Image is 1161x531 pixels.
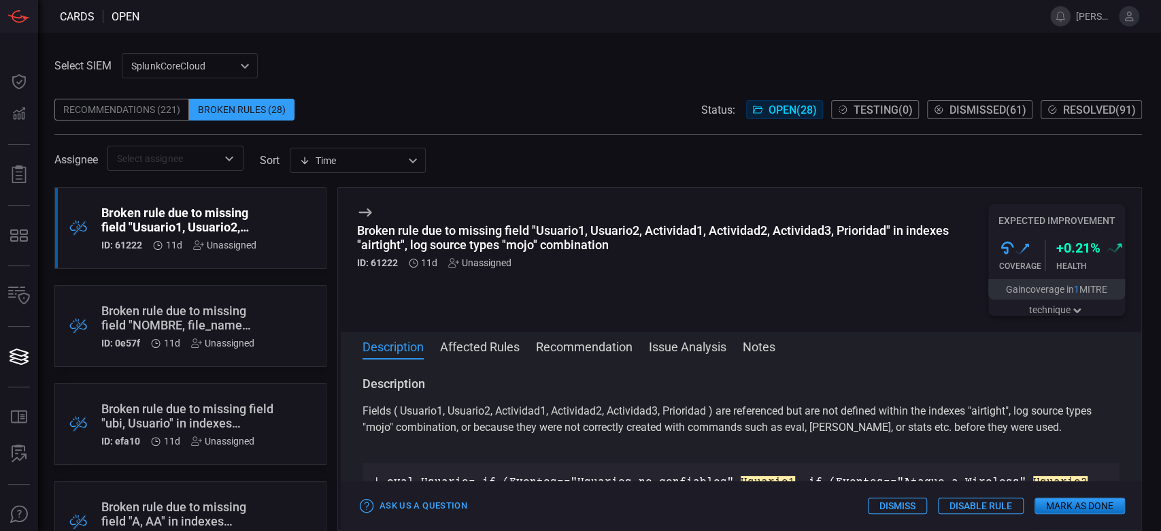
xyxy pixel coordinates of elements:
button: Open [220,149,239,168]
div: Broken rule due to missing field "A, AA" in indexes "paloalto" [101,500,256,528]
h5: ID: 61222 [357,257,398,268]
p: Fields ( Usuario1, Usuario2, Actividad1, Actividad2, Actividad3, Prioridad ) are referenced but a... [363,403,1120,452]
span: Aug 07, 2025 6:50 AM [164,436,180,447]
p: SplunkCoreCloud [131,59,236,73]
label: sort [260,154,280,167]
span: open [112,10,139,23]
h3: + 0.21 % [1056,240,1100,256]
span: Dismissed ( 61 ) [949,103,1026,116]
div: Time [299,154,404,167]
span: Aug 07, 2025 7:12 AM [421,257,437,268]
button: Inventory [3,280,35,312]
button: Dismissed(61) [927,100,1032,119]
div: Health [1056,261,1125,271]
button: Gaincoverage in1MITRE technique [988,279,1125,300]
div: Broken Rules (28) [189,99,295,120]
button: Resolved(91) [1041,100,1142,119]
input: Select assignee [112,150,217,167]
button: Dismiss [868,498,927,514]
span: Cards [60,10,95,23]
button: Disable Rule [938,498,1024,514]
button: Ask Us a Question [357,496,471,517]
button: Ask Us A Question [3,498,35,531]
span: 1 [1074,284,1079,295]
h5: ID: 61222 [101,240,142,251]
button: Mark as Done [1034,498,1125,514]
button: Dashboard [3,65,35,98]
h3: Description [363,376,1120,392]
button: Affected Rules [440,338,520,354]
span: Aug 07, 2025 7:12 AM [166,240,182,251]
h5: Expected Improvement [988,215,1125,226]
h5: ID: 0e57f [101,338,140,349]
button: Cards [3,340,35,373]
div: Unassigned [191,338,254,349]
span: Assignee [54,153,98,166]
button: ALERT ANALYSIS [3,438,35,470]
button: Testing(0) [831,100,919,119]
span: Aug 07, 2025 7:06 AM [164,338,180,349]
button: Notes [743,338,775,354]
div: Broken rule due to missing field "NOMBRE, file_name" in indexes "cyberark", log source types "cyb... [101,304,254,332]
div: Recommendations (221) [54,99,189,120]
div: Broken rule due to missing field "Usuario1, Usuario2, Actividad1, Actividad2, Actividad3, Priorid... [101,206,256,234]
div: Unassigned [191,436,254,447]
span: Testing ( 0 ) [854,103,913,116]
button: Recommendation [536,338,633,354]
h5: ID: efa10 [101,436,140,447]
button: Rule Catalog [3,401,35,434]
span: Resolved ( 91 ) [1063,103,1136,116]
button: MITRE - Detection Posture [3,219,35,252]
em: Usuario2 [1033,476,1088,488]
div: Broken rule due to missing field "Usuario1, Usuario2, Actividad1, Actividad2, Actividad3, Priorid... [357,223,988,252]
div: Unassigned [193,240,256,251]
button: Detections [3,98,35,131]
label: Select SIEM [54,59,112,72]
button: Open(28) [746,100,823,119]
div: Coverage [999,261,1045,271]
button: Description [363,338,424,354]
p: | eval Usuario= if (Eventos=="Usuarios no confiables", , if (Eventos=="Ataque a Wireless", , if (... [373,474,1109,506]
div: Unassigned [448,257,511,268]
button: Issue Analysis [649,338,726,354]
div: Broken rule due to missing field "ubi, Usuario" in indexes "cisco_switch", log source types "swit... [101,402,299,430]
span: Open ( 28 ) [769,103,817,116]
span: [PERSON_NAME][EMAIL_ADDRESS][PERSON_NAME][DOMAIN_NAME] [1076,11,1113,22]
em: Usuario1 [741,476,795,488]
span: Status: [701,103,735,116]
button: Reports [3,159,35,191]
